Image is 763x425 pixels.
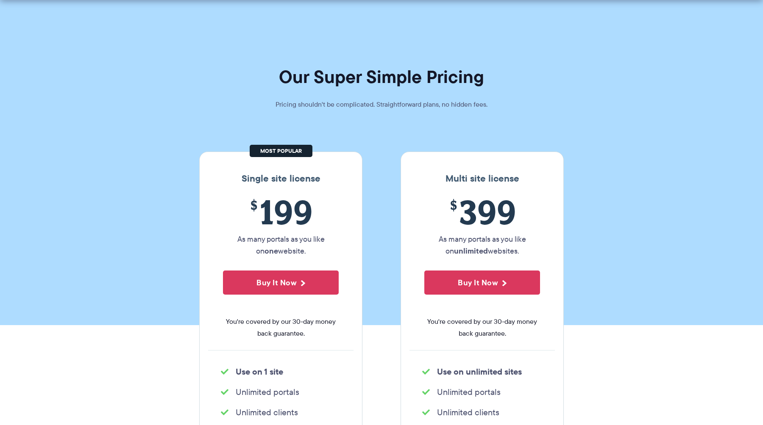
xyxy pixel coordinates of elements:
li: Unlimited portals [221,386,341,398]
p: As many portals as you like on website. [223,233,339,257]
strong: Use on unlimited sites [437,365,522,378]
strong: one [265,245,278,257]
span: You're covered by our 30-day money back guarantee. [223,316,339,339]
li: Unlimited clients [422,406,542,418]
p: Pricing shouldn't be complicated. Straightforward plans, no hidden fees. [254,99,509,110]
strong: Use on 1 site [236,365,283,378]
p: As many portals as you like on websites. [424,233,540,257]
button: Buy It Now [424,270,540,295]
h3: Single site license [208,173,354,184]
button: Buy It Now [223,270,339,295]
span: 199 [223,193,339,231]
span: 399 [424,193,540,231]
h3: Multi site license [409,173,555,184]
li: Unlimited portals [422,386,542,398]
li: Unlimited clients [221,406,341,418]
span: You're covered by our 30-day money back guarantee. [424,316,540,339]
strong: unlimited [454,245,488,257]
